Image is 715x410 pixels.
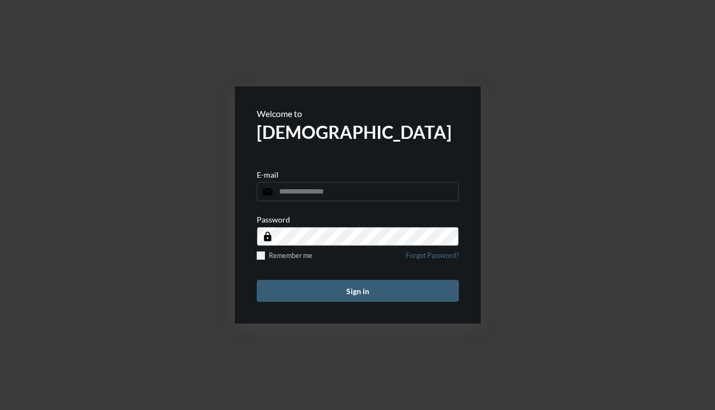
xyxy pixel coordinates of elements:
label: Remember me [257,251,312,260]
p: Welcome to [257,108,459,119]
a: Forgot Password? [406,251,459,266]
h2: [DEMOGRAPHIC_DATA] [257,121,459,143]
button: Sign in [257,280,459,302]
p: Password [257,215,290,224]
p: E-mail [257,170,279,179]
